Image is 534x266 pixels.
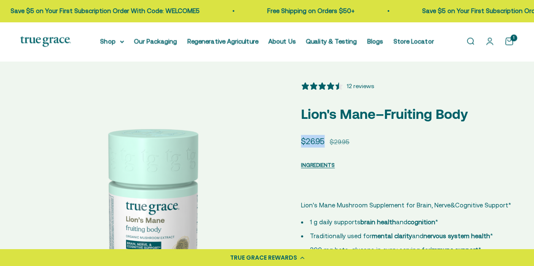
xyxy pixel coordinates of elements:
a: Store Locator [393,38,434,45]
cart-count: 1 [510,35,517,41]
strong: mental clarity [372,232,412,239]
span: Cognitive Support [455,200,508,210]
div: TRUE GRACE REWARDS [230,253,297,262]
p: Save $5 on Your First Subscription Order With Code: WELCOME5 [9,6,198,16]
a: Quality & Testing [306,38,357,45]
button: 4.5 stars, 12 ratings [301,81,374,91]
span: Traditionally used for and * [310,232,493,239]
strong: brain health [361,218,396,226]
strong: cognition [407,218,435,226]
div: 12 reviews [347,81,374,91]
span: Lion's Mane Mushroom Supplement for Brain, Nerve [301,202,450,209]
a: Regenerative Agriculture [187,38,258,45]
p: Lion's Mane–Fruiting Body [301,103,514,125]
span: 300 mg beta-glucans in every serving for * [310,246,481,253]
a: About Us [268,38,296,45]
button: INGREDIENTS [301,160,335,170]
span: 1 g daily supports and * [310,218,438,226]
a: Blogs [367,38,383,45]
strong: nervous system health [423,232,490,239]
strong: immune support [431,246,478,253]
span: & [450,200,455,210]
a: Our Packaging [134,38,177,45]
span: INGREDIENTS [301,162,335,168]
sale-price: $26.95 [301,135,325,148]
a: Free Shipping on Orders $50+ [266,7,353,14]
summary: Shop [100,36,124,46]
compare-at-price: $29.95 [330,137,350,147]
